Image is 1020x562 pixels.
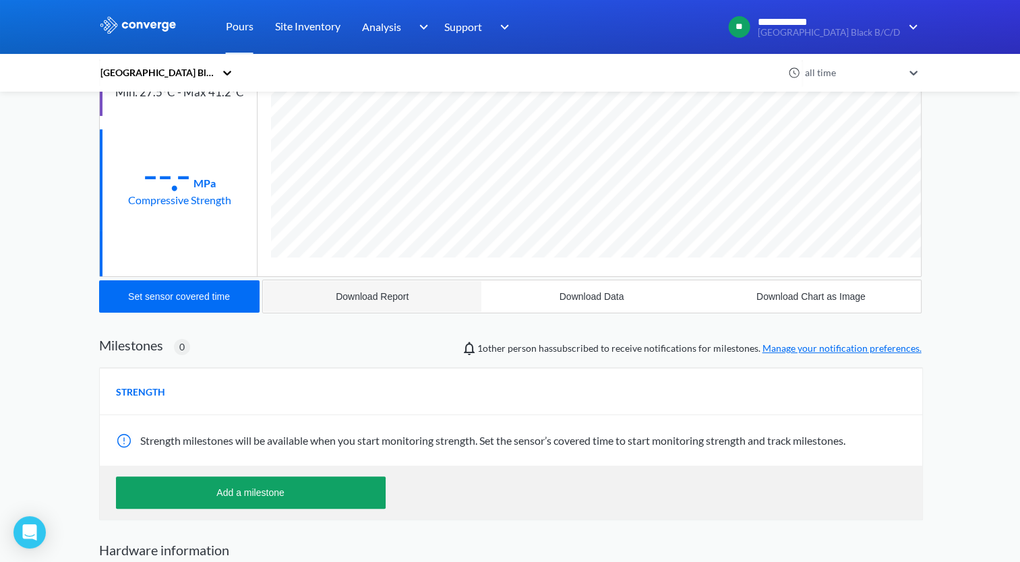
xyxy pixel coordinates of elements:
div: [GEOGRAPHIC_DATA] Black B/C/D [99,65,215,80]
h2: Hardware information [99,542,922,558]
span: Support [444,18,482,35]
img: downArrow.svg [491,19,513,35]
button: Add a milestone [116,476,386,509]
img: icon-clock.svg [788,67,800,79]
span: STRENGTH [116,385,165,400]
div: Download Chart as Image [756,291,866,302]
img: downArrow.svg [900,19,922,35]
span: Strength milestones will be available when you start monitoring strength. Set the sensor’s covere... [140,434,845,447]
div: --.- [143,158,191,191]
div: all time [802,65,903,80]
div: Download Report [336,291,409,302]
h2: Milestones [99,337,163,353]
button: Download Report [263,280,482,313]
span: [GEOGRAPHIC_DATA] Black B/C/D [758,28,900,38]
span: 0 [179,340,185,354]
img: notifications-icon.svg [461,340,477,356]
button: Set sensor covered time [99,280,260,313]
img: downArrow.svg [410,19,431,35]
div: Compressive Strength [128,191,231,208]
div: Open Intercom Messenger [13,516,46,549]
div: Min: 27.5°C - Max 41.2°C [115,84,244,102]
img: logo_ewhite.svg [99,16,177,34]
button: Download Chart as Image [701,280,920,313]
button: Download Data [482,280,701,313]
div: Download Data [560,291,624,302]
div: Set sensor covered time [128,291,230,302]
a: Manage your notification preferences. [762,342,922,354]
span: Victor Palade [477,342,506,354]
span: person has subscribed to receive notifications for milestones. [477,341,922,356]
span: Analysis [362,18,401,35]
